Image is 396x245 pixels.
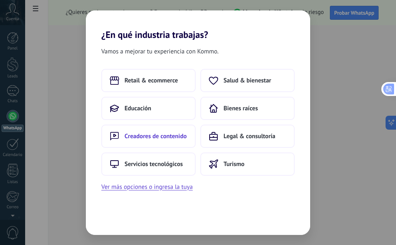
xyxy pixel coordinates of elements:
button: Retail & ecommerce [101,69,196,92]
span: Vamos a mejorar tu experiencia con Kommo. [101,46,218,57]
button: Creadores de contenido [101,125,196,148]
span: Turismo [224,160,244,168]
button: Bienes raíces [200,97,295,120]
button: Legal & consultoría [200,125,295,148]
button: Ver más opciones o ingresa la tuya [101,182,193,192]
span: Bienes raíces [224,105,258,112]
span: Legal & consultoría [224,132,275,140]
span: Servicios tecnológicos [125,160,183,168]
button: Servicios tecnológicos [101,152,196,176]
span: Educación [125,105,151,112]
button: Turismo [200,152,295,176]
button: Salud & bienestar [200,69,295,92]
button: Educación [101,97,196,120]
span: Salud & bienestar [224,77,271,84]
span: Creadores de contenido [125,132,187,140]
span: Retail & ecommerce [125,77,178,84]
h2: ¿En qué industria trabajas? [86,10,310,40]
